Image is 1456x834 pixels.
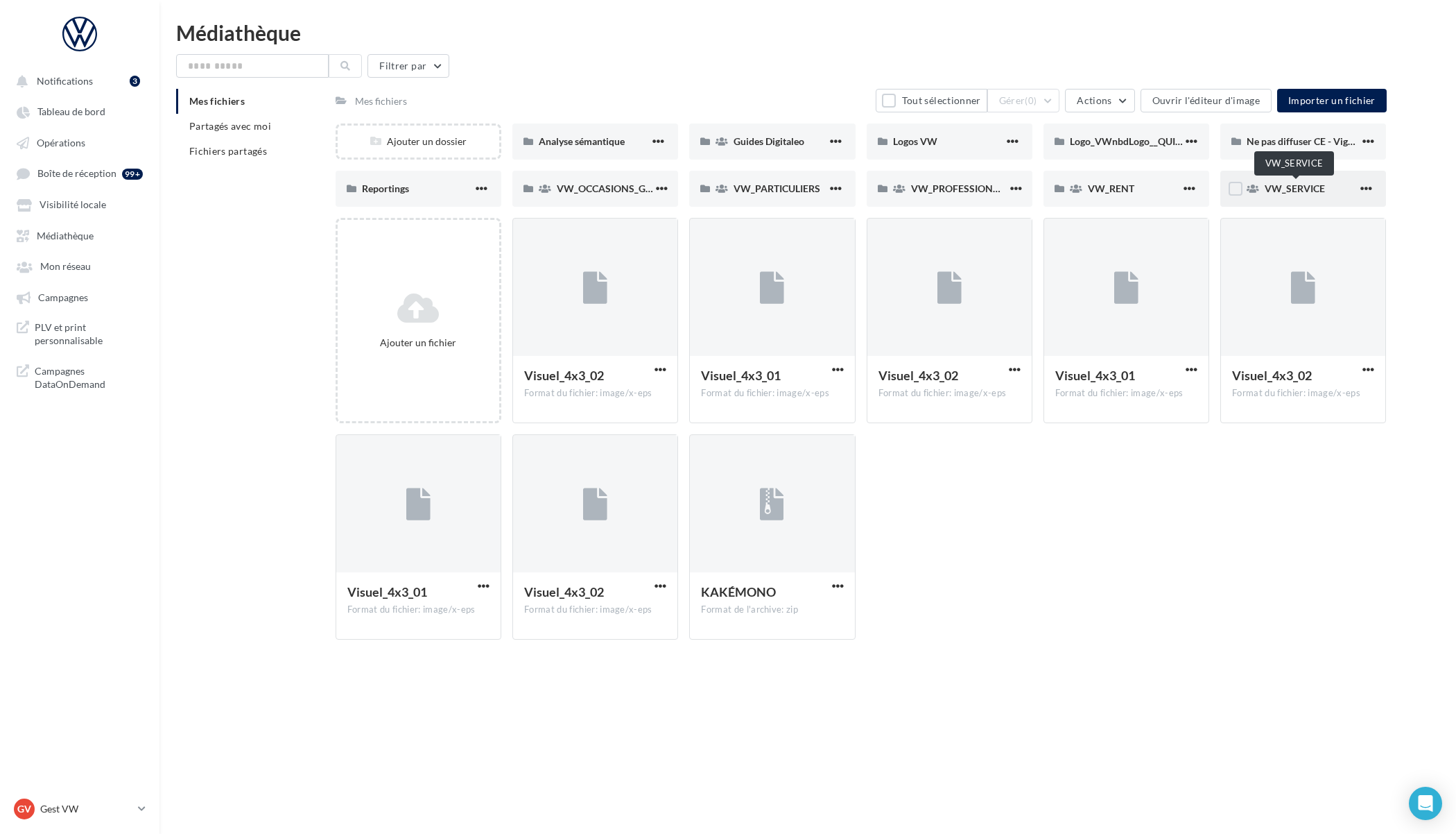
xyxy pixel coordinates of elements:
span: Médiathèque [37,230,94,241]
div: Mes fichiers [355,94,407,108]
div: Format de l'archive: zip [701,604,843,616]
span: Opérations [37,137,85,148]
div: Format du fichier: image/x-eps [524,604,666,616]
div: VW_SERVICE [1254,151,1334,176]
span: Campagnes [38,291,88,303]
div: Format du fichier: image/x-eps [524,387,666,400]
span: Visuel_4x3_02 [524,368,604,383]
button: Tout sélectionner [876,89,987,112]
a: Boîte de réception 99+ [8,160,151,186]
span: Visuel_4x3_01 [347,584,427,599]
span: Mon réseau [40,261,91,273]
button: Importer un fichier [1277,89,1387,112]
div: Ajouter un fichier [343,336,494,350]
a: Campagnes DataOnDemand [8,359,151,397]
button: Filtrer par [367,54,449,78]
span: Importer un fichier [1288,94,1376,106]
span: Visibilité locale [40,199,106,211]
div: 3 [130,76,140,87]
div: Ajouter un dossier [338,135,499,148]
span: (0) [1025,95,1037,106]
button: Notifications 3 [8,68,146,93]
span: Reportings [362,182,409,194]
span: Boîte de réception [37,168,116,180]
span: Tableau de bord [37,106,105,118]
a: Campagnes [8,284,151,309]
div: Format du fichier: image/x-eps [701,387,843,400]
span: VW_PARTICULIERS [734,182,820,194]
div: Format du fichier: image/x-eps [1055,387,1197,400]
span: Logo_VWnbdLogo__QUI A MIS DES FICHIERS_Merci_Claire [1070,135,1328,147]
span: Guides Digitaleo [734,135,804,147]
span: Logos VW [893,135,937,147]
span: Visuel_4x3_02 [1232,368,1312,383]
span: Visuel_4x3_02 [524,584,604,599]
span: Mes fichiers [189,95,245,107]
span: GV [17,802,31,816]
span: KAKÉMONO [701,584,776,599]
a: Visibilité locale [8,192,151,216]
div: 99+ [122,169,143,180]
span: Fichiers partagés [189,145,267,157]
span: Partagés avec moi [189,120,271,132]
span: Visuel_4x3_01 [1055,368,1135,383]
span: Visuel_4x3_02 [878,368,958,383]
div: Format du fichier: image/x-eps [1232,387,1374,400]
a: Mon réseau [8,253,151,278]
span: VW_PROFESSIONNELS [911,182,1016,194]
span: Campagnes DataOnDemand [35,364,143,391]
p: Gest VW [40,802,132,816]
span: Ne pas diffuser CE - Vignette operation [1247,135,1414,147]
a: PLV et print personnalisable [8,315,151,353]
span: VW_OCCASIONS_GARANTIES [557,182,693,194]
span: Visuel_4x3_01 [701,368,781,383]
span: VW_RENT [1088,182,1134,194]
span: Analyse sémantique [539,135,625,147]
div: Format du fichier: image/x-eps [878,387,1021,400]
button: Gérer(0) [987,89,1060,112]
div: Médiathèque [176,22,1439,43]
a: GV Gest VW [11,796,148,822]
span: VW_SERVICE [1265,182,1325,194]
button: Actions [1065,89,1134,112]
div: Open Intercom Messenger [1409,787,1442,820]
div: Format du fichier: image/x-eps [347,604,489,616]
button: Ouvrir l'éditeur d'image [1141,89,1272,112]
a: Médiathèque [8,223,151,248]
span: Notifications [37,75,93,87]
a: Tableau de bord [8,99,151,124]
span: PLV et print personnalisable [35,321,143,348]
a: Opérations [8,130,151,155]
span: Actions [1077,94,1111,106]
